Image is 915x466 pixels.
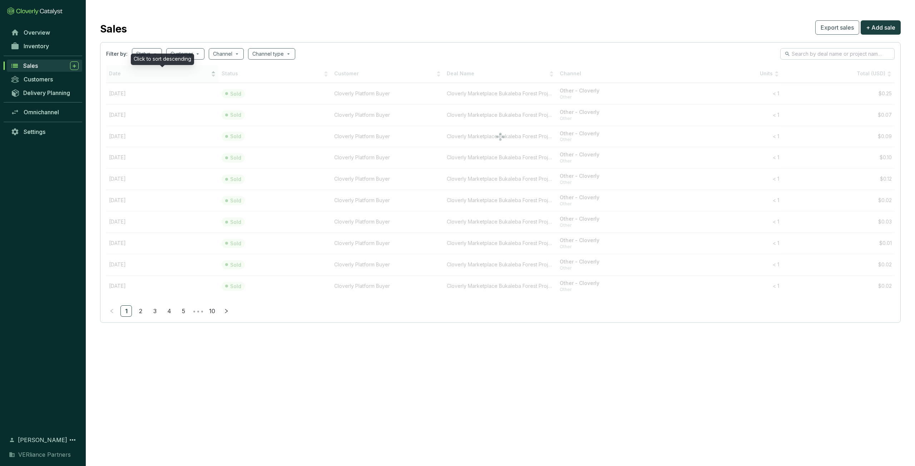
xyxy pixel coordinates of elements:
[192,305,203,317] span: •••
[792,50,884,58] input: Search by deal name or project name...
[135,306,146,316] a: 2
[24,42,49,50] span: Inventory
[18,450,71,459] span: VERliance Partners
[106,305,118,317] button: left
[163,305,175,317] li: 4
[861,20,901,35] button: + Add sale
[221,305,232,317] li: Next Page
[24,29,50,36] span: Overview
[7,87,82,99] a: Delivery Planning
[149,306,160,316] a: 3
[164,306,174,316] a: 4
[206,305,218,317] li: 10
[224,309,229,314] span: right
[18,436,67,444] span: [PERSON_NAME]
[120,305,132,317] li: 1
[24,128,45,135] span: Settings
[207,306,217,316] a: 10
[821,23,854,32] span: Export sales
[23,89,70,96] span: Delivery Planning
[23,62,38,69] span: Sales
[7,126,82,138] a: Settings
[7,60,82,72] a: Sales
[7,26,82,39] a: Overview
[192,305,203,317] li: Next 5 Pages
[178,306,189,316] a: 5
[815,20,859,35] button: Export sales
[24,76,53,83] span: Customers
[866,23,895,32] span: + Add sale
[121,306,132,316] a: 1
[100,21,127,36] h2: Sales
[221,305,232,317] button: right
[131,54,194,65] div: Click to sort descending
[24,109,59,116] span: Omnichannel
[7,40,82,52] a: Inventory
[7,106,82,118] a: Omnichannel
[109,309,114,314] span: left
[7,73,82,85] a: Customers
[106,305,118,317] li: Previous Page
[106,50,128,57] span: Filter by:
